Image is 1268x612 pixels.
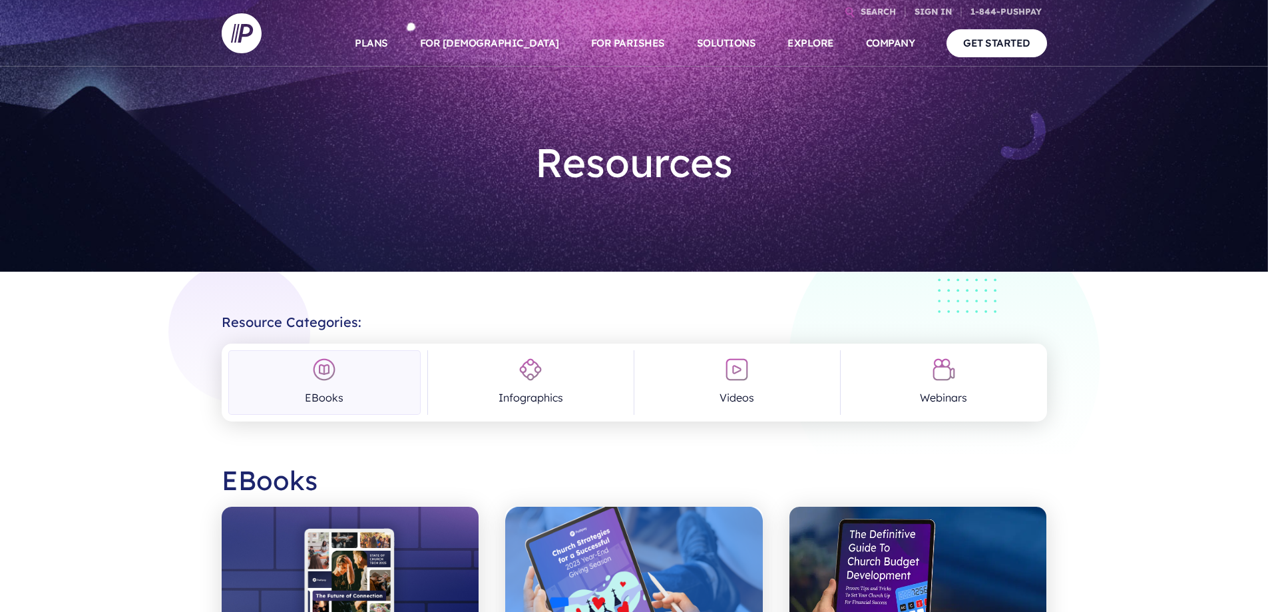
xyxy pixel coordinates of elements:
[591,20,665,67] a: FOR PARISHES
[787,20,834,67] a: EXPLORE
[847,350,1040,415] a: Webinars
[932,358,956,382] img: Webinars Icon
[947,29,1047,57] a: GET STARTED
[420,20,559,67] a: FOR [DEMOGRAPHIC_DATA]
[222,304,1047,330] h2: Resource Categories:
[312,358,336,382] img: EBooks Icon
[222,454,1047,507] h2: EBooks
[519,358,542,382] img: Infographics Icon
[439,128,830,197] h1: Resources
[725,358,749,382] img: Videos Icon
[228,350,421,415] a: EBooks
[641,350,833,415] a: Videos
[697,20,756,67] a: SOLUTIONS
[435,350,627,415] a: Infographics
[355,20,388,67] a: PLANS
[866,20,915,67] a: COMPANY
